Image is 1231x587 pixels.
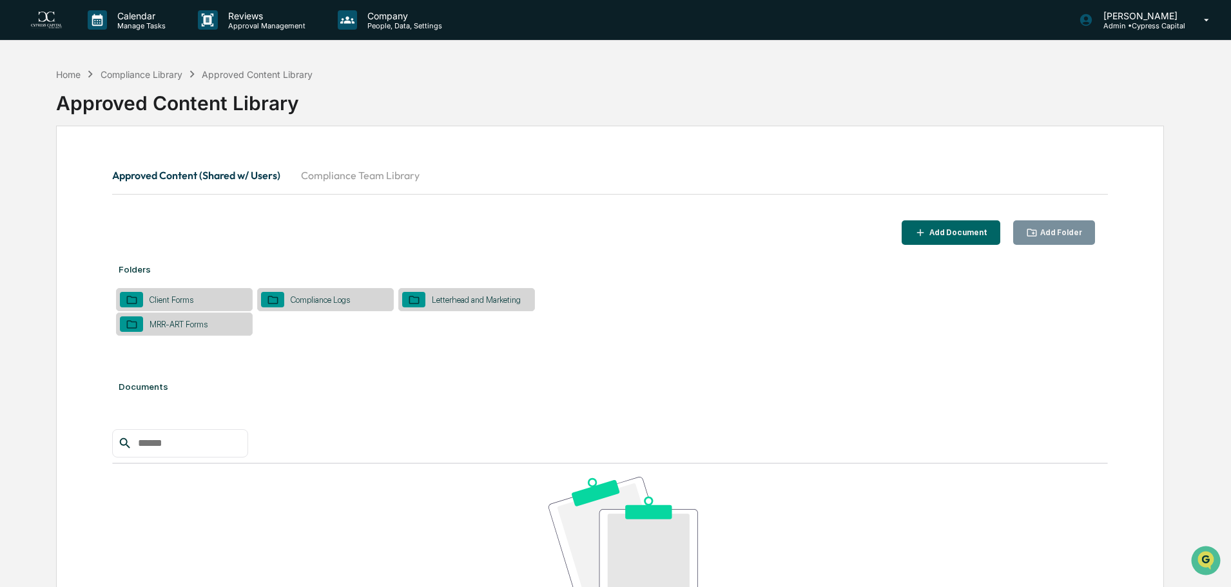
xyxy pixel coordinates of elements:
p: How can we help? [13,27,235,48]
div: Start new chat [44,99,211,111]
div: MRR-ART Forms [143,320,214,329]
p: Company [357,10,449,21]
p: [PERSON_NAME] [1093,10,1185,21]
img: 1746055101610-c473b297-6a78-478c-a979-82029cc54cd1 [13,99,36,122]
p: People, Data, Settings [357,21,449,30]
div: Approved Content Library [56,81,1164,115]
button: Compliance Team Library [291,160,430,191]
div: Documents [112,369,1108,405]
div: Compliance Library [101,69,182,80]
button: Add Document [902,220,1000,245]
input: Clear [34,59,213,72]
div: 🗄️ [93,164,104,174]
div: 🖐️ [13,164,23,174]
div: Approved Content Library [202,69,313,80]
button: Start new chat [219,102,235,118]
p: Admin • Cypress Capital [1093,21,1185,30]
div: 🔎 [13,188,23,198]
a: 🖐️Preclearance [8,157,88,180]
p: Approval Management [218,21,312,30]
div: Letterhead and Marketing [425,295,527,305]
iframe: Open customer support [1190,544,1225,579]
div: Add Folder [1038,228,1082,237]
span: Data Lookup [26,187,81,200]
img: logo [31,12,62,29]
p: Reviews [218,10,312,21]
div: Add Document [927,228,987,237]
div: Client Forms [143,295,200,305]
div: Folders [112,251,1108,287]
a: Powered byPylon [91,218,156,228]
div: Compliance Logs [284,295,356,305]
div: Home [56,69,81,80]
span: Preclearance [26,162,83,175]
p: Calendar [107,10,172,21]
a: 🗄️Attestations [88,157,165,180]
div: We're available if you need us! [44,111,163,122]
button: Add Folder [1013,220,1096,245]
p: Manage Tasks [107,21,172,30]
span: Attestations [106,162,160,175]
button: Approved Content (Shared w/ Users) [112,160,291,191]
div: secondary tabs example [112,160,1108,191]
span: Pylon [128,218,156,228]
a: 🔎Data Lookup [8,182,86,205]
